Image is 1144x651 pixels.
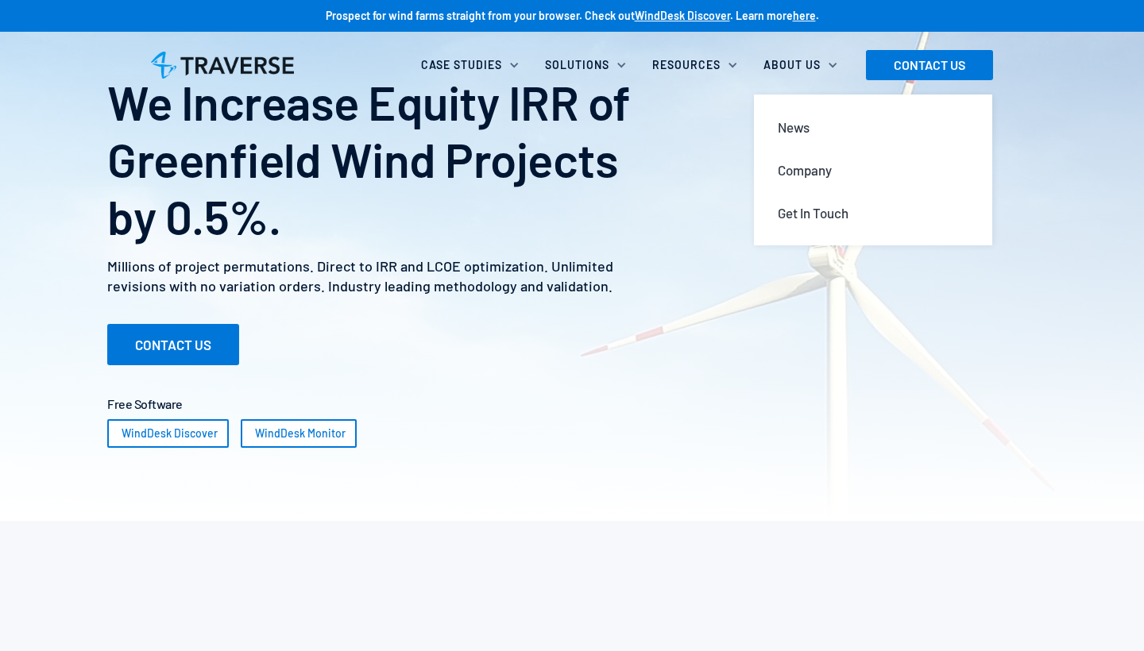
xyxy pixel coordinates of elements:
strong: Prospect for wind farms straight from your browser. Check out [326,9,635,22]
a: News [765,106,981,148]
p: Millions of project permutations. Direct to IRR and LCOE optimization. Unlimited revisions with n... [107,256,665,296]
div: About Us [763,57,821,73]
h1: We Increase Equity IRR of Greenfield Wind Projects by 0.5%. [107,73,665,245]
a: here [793,9,816,22]
div: Resources [652,57,721,73]
a: WindDesk Discover [635,9,730,22]
div: Solutions [535,48,643,83]
div: About Us [754,48,854,83]
div: Case Studies [421,57,502,73]
strong: . [816,9,819,22]
div: News [778,118,810,136]
div: Resources [643,48,754,83]
div: Get In Touch [778,204,848,221]
a: Company [765,148,981,191]
strong: . Learn more [730,9,793,22]
h2: Free Software [107,397,1037,411]
a: WindDesk Discover [107,419,229,448]
a: WindDesk Monitor [241,419,357,448]
div: Case Studies [412,48,535,83]
a: CONTACT US [107,324,239,365]
a: Get In Touch [765,191,981,234]
div: Company [778,161,832,179]
nav: About Us [754,83,992,273]
a: CONTACT US [866,50,993,80]
div: Solutions [545,57,609,73]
